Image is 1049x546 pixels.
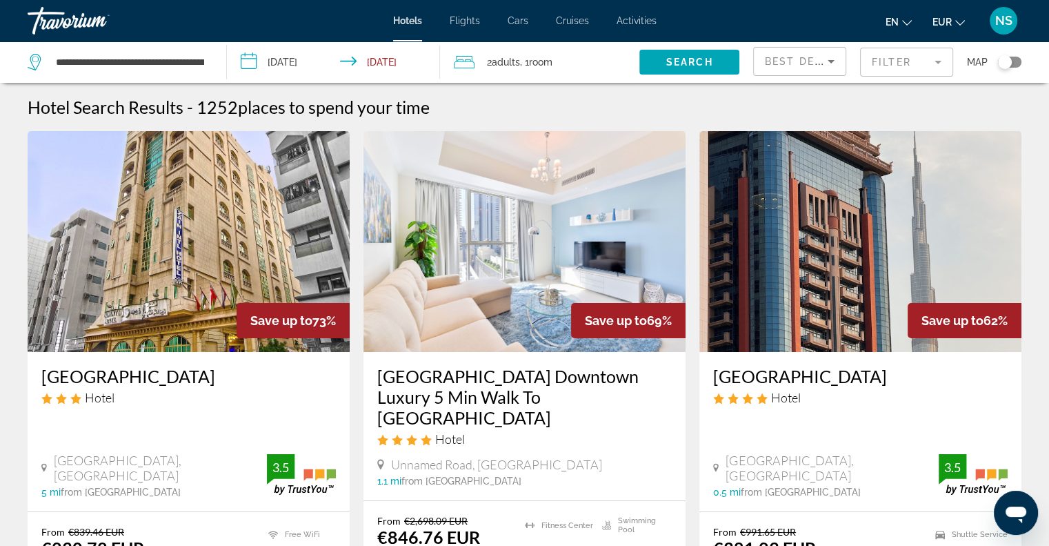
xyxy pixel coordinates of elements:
[713,487,741,498] span: 0.5 mi
[771,390,801,405] span: Hotel
[666,57,713,68] span: Search
[994,491,1038,535] iframe: Кнопка запуска окна обмена сообщениями
[765,53,835,70] mat-select: Sort by
[860,47,953,77] button: Filter
[41,390,336,405] div: 3 star Hotel
[939,454,1008,495] img: trustyou-badge.svg
[487,52,520,72] span: 2
[238,97,430,117] span: places to spend your time
[54,453,267,483] span: [GEOGRAPHIC_DATA], [GEOGRAPHIC_DATA]
[187,97,193,117] span: -
[520,52,552,72] span: , 1
[967,52,988,72] span: Map
[450,15,480,26] a: Flights
[377,515,401,527] span: From
[886,17,899,28] span: en
[237,303,350,338] div: 73%
[595,515,672,536] li: Swimming Pool
[28,131,350,352] img: Hotel image
[908,303,1021,338] div: 62%
[377,366,672,428] a: [GEOGRAPHIC_DATA] Downtown Luxury 5 Min Walk To [GEOGRAPHIC_DATA]
[85,390,114,405] span: Hotel
[68,526,124,538] del: €839.46 EUR
[492,57,520,68] span: Adults
[928,526,1008,543] li: Shuttle Service
[571,303,686,338] div: 69%
[639,50,739,75] button: Search
[404,515,468,527] del: €2,698.09 EUR
[377,431,672,447] div: 4 star Hotel
[617,15,657,26] a: Activities
[28,3,166,39] a: Travorium
[765,56,837,67] span: Best Deals
[556,15,589,26] a: Cruises
[713,526,737,538] span: From
[508,15,528,26] a: Cars
[886,12,912,32] button: Change language
[28,97,183,117] h1: Hotel Search Results
[726,453,939,483] span: [GEOGRAPHIC_DATA], [GEOGRAPHIC_DATA]
[585,313,647,328] span: Save up to
[713,390,1008,405] div: 4 star Hotel
[518,515,595,536] li: Fitness Center
[995,14,1012,28] span: NS
[529,57,552,68] span: Room
[363,131,686,352] img: Hotel image
[41,526,65,538] span: From
[939,459,966,476] div: 3.5
[988,56,1021,68] button: Toggle map
[435,431,465,447] span: Hotel
[932,17,952,28] span: EUR
[267,459,294,476] div: 3.5
[41,366,336,387] a: [GEOGRAPHIC_DATA]
[741,487,861,498] span: from [GEOGRAPHIC_DATA]
[197,97,430,117] h2: 1252
[267,454,336,495] img: trustyou-badge.svg
[986,6,1021,35] button: User Menu
[699,131,1021,352] img: Hotel image
[393,15,422,26] a: Hotels
[391,457,602,472] span: Unnamed Road, [GEOGRAPHIC_DATA]
[261,526,336,543] li: Free WiFi
[440,41,639,83] button: Travelers: 2 adults, 0 children
[740,526,796,538] del: €991.65 EUR
[713,366,1008,387] a: [GEOGRAPHIC_DATA]
[227,41,440,83] button: Check-in date: Dec 4, 2025 Check-out date: Dec 8, 2025
[41,487,61,498] span: 5 mi
[377,476,401,487] span: 1.1 mi
[921,313,983,328] span: Save up to
[401,476,521,487] span: from [GEOGRAPHIC_DATA]
[250,313,312,328] span: Save up to
[61,487,181,498] span: from [GEOGRAPHIC_DATA]
[932,12,965,32] button: Change currency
